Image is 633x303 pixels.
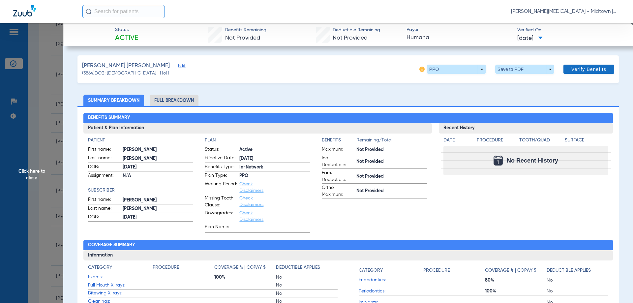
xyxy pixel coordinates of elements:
[83,250,613,261] h3: Information
[239,172,310,179] span: PPO
[123,214,194,221] span: [DATE]
[356,137,427,146] span: Remaining/Total
[547,288,608,294] span: No
[322,146,354,154] span: Maximum:
[276,264,320,271] h4: Deductible Applies
[485,264,547,276] app-breakdown-title: Coverage % | Copay $
[239,196,263,207] a: Check Disclaimers
[88,214,120,222] span: DOB:
[205,172,237,180] span: Plan Type:
[443,137,471,146] app-breakdown-title: Date
[276,264,338,273] app-breakdown-title: Deductible Applies
[83,123,432,134] h3: Patient & Plan Information
[214,274,276,281] span: 100%
[600,271,633,303] iframe: Chat Widget
[359,277,423,284] span: Endodontics:
[495,65,554,74] button: Save to PDF
[88,172,120,180] span: Assignment:
[359,264,423,276] app-breakdown-title: Category
[153,264,179,271] h4: Procedure
[225,35,260,41] span: Not Provided
[356,173,427,180] span: Not Provided
[563,65,614,74] button: Verify Benefits
[239,164,310,171] span: In-Network
[88,264,153,273] app-breakdown-title: Category
[115,34,138,43] span: Active
[88,155,120,163] span: Last name:
[205,137,310,144] h4: Plan
[507,157,558,164] span: No Recent History
[225,27,266,34] span: Benefits Remaining
[88,290,153,297] span: Bitewing X-rays:
[407,26,512,33] span: Payer
[115,26,138,33] span: Status
[547,267,591,274] h4: Deductible Applies
[565,137,608,146] app-breakdown-title: Surface
[356,146,427,153] span: Not Provided
[359,267,383,274] h4: Category
[214,264,266,271] h4: Coverage % | Copay $
[519,137,563,144] h4: Tooth/Quad
[153,264,214,273] app-breakdown-title: Procedure
[239,182,263,193] a: Check Disclaimers
[494,156,503,166] img: Calendar
[205,155,237,163] span: Effective Date:
[322,169,354,183] span: Fam. Deductible:
[356,188,427,195] span: Not Provided
[83,240,613,250] h2: Coverage Summary
[82,62,170,70] span: [PERSON_NAME] [PERSON_NAME]
[88,187,194,194] app-breakdown-title: Subscriber
[485,267,536,274] h4: Coverage % | Copay $
[123,197,194,204] span: [PERSON_NAME]
[519,137,563,146] app-breakdown-title: Tooth/Quad
[88,274,153,281] span: Exams:
[88,282,153,289] span: Full Mouth X-rays:
[83,95,144,106] li: Summary Breakdown
[239,146,310,153] span: Active
[322,184,354,198] span: Ortho Maximum:
[88,205,120,213] span: Last name:
[322,155,354,168] span: Ind. Deductible:
[276,282,338,288] span: No
[485,288,547,294] span: 100%
[13,5,36,16] img: Zuub Logo
[423,264,485,276] app-breakdown-title: Procedure
[123,146,194,153] span: [PERSON_NAME]
[205,164,237,171] span: Benefits Type:
[439,123,613,134] h3: Recent History
[205,195,237,209] span: Missing Tooth Clause:
[477,137,517,146] app-breakdown-title: Procedure
[150,95,198,106] li: Full Breakdown
[88,146,120,154] span: First name:
[239,155,310,162] span: [DATE]
[443,137,471,144] h4: Date
[178,64,184,70] span: Edit
[123,205,194,212] span: [PERSON_NAME]
[419,67,425,72] img: info-icon
[477,137,517,144] h4: Procedure
[205,224,237,232] span: Plan Name:
[276,290,338,297] span: No
[571,67,606,72] span: Verify Benefits
[123,155,194,162] span: [PERSON_NAME]
[427,65,486,74] button: PPO
[517,34,543,43] span: [DATE]
[322,137,356,144] h4: Benefits
[276,274,338,281] span: No
[322,137,356,146] app-breakdown-title: Benefits
[511,8,620,15] span: [PERSON_NAME][MEDICAL_DATA] - Midtown [MEDICAL_DATA] Dental
[88,164,120,171] span: DOB:
[407,34,512,42] span: Humana
[88,137,194,144] h4: Patient
[82,70,169,77] span: (3864) DOB: [DEMOGRAPHIC_DATA] - HoH
[333,35,368,41] span: Not Provided
[82,5,165,18] input: Search for patients
[333,27,380,34] span: Deductible Remaining
[359,288,423,295] span: Periodontics:
[205,181,237,194] span: Waiting Period:
[547,264,608,276] app-breakdown-title: Deductible Applies
[565,137,608,144] h4: Surface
